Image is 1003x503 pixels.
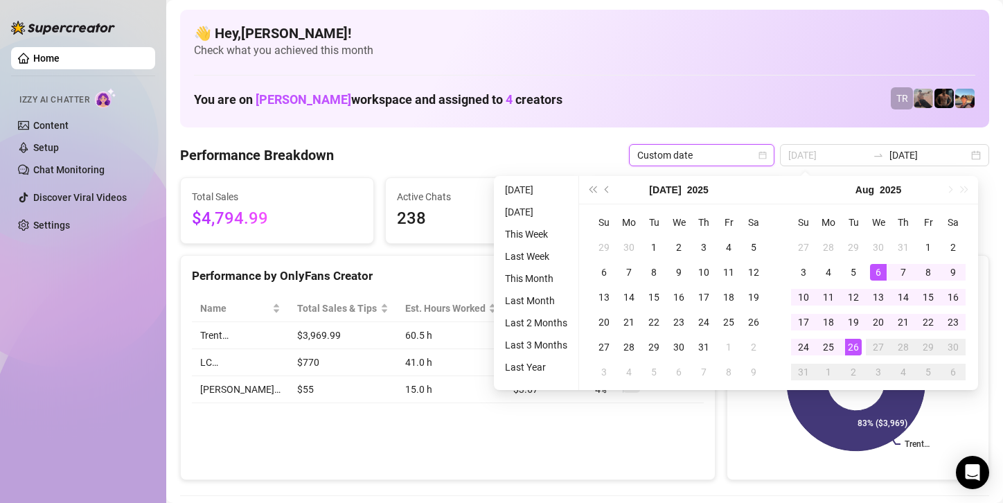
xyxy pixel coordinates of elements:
[716,260,741,285] td: 2025-07-11
[941,360,966,385] td: 2025-09-06
[666,260,691,285] td: 2025-07-09
[33,120,69,131] a: Content
[671,339,687,355] div: 30
[666,285,691,310] td: 2025-07-16
[691,235,716,260] td: 2025-07-03
[816,210,841,235] th: Mo
[791,285,816,310] td: 2025-08-10
[873,150,884,161] span: swap-right
[671,239,687,256] div: 2
[691,260,716,285] td: 2025-07-10
[795,364,812,380] div: 31
[916,310,941,335] td: 2025-08-22
[33,192,127,203] a: Discover Viral Videos
[616,285,641,310] td: 2025-07-14
[289,322,396,349] td: $3,969.99
[895,289,912,306] div: 14
[896,91,908,106] span: TR
[499,226,573,242] li: This Week
[891,210,916,235] th: Th
[585,176,600,204] button: Last year (Control + left)
[695,289,712,306] div: 17
[716,285,741,310] td: 2025-07-18
[870,264,887,281] div: 6
[920,289,937,306] div: 15
[256,92,351,107] span: [PERSON_NAME]
[916,210,941,235] th: Fr
[592,260,616,285] td: 2025-07-06
[499,182,573,198] li: [DATE]
[616,335,641,360] td: 2025-07-28
[791,335,816,360] td: 2025-08-24
[795,314,812,330] div: 17
[791,235,816,260] td: 2025-07-27
[920,239,937,256] div: 1
[666,360,691,385] td: 2025-08-06
[405,301,486,316] div: Est. Hours Worked
[891,360,916,385] td: 2025-09-04
[845,289,862,306] div: 12
[592,285,616,310] td: 2025-07-13
[956,456,989,489] div: Open Intercom Messenger
[745,314,762,330] div: 26
[592,360,616,385] td: 2025-08-03
[506,92,513,107] span: 4
[592,335,616,360] td: 2025-07-27
[889,148,968,163] input: End date
[741,285,766,310] td: 2025-07-19
[397,376,505,403] td: 15.0 h
[841,310,866,335] td: 2025-08-19
[499,337,573,353] li: Last 3 Months
[716,335,741,360] td: 2025-08-01
[845,264,862,281] div: 5
[941,260,966,285] td: 2025-08-09
[816,285,841,310] td: 2025-08-11
[741,360,766,385] td: 2025-08-09
[596,239,612,256] div: 29
[499,359,573,376] li: Last Year
[795,264,812,281] div: 3
[845,314,862,330] div: 19
[920,314,937,330] div: 22
[646,364,662,380] div: 5
[795,239,812,256] div: 27
[841,260,866,285] td: 2025-08-05
[192,189,362,204] span: Total Sales
[600,176,615,204] button: Previous month (PageUp)
[741,335,766,360] td: 2025-08-02
[934,89,954,108] img: Trent
[671,289,687,306] div: 16
[716,210,741,235] th: Fr
[192,349,289,376] td: LC…
[499,315,573,331] li: Last 2 Months
[841,285,866,310] td: 2025-08-12
[945,264,961,281] div: 9
[870,239,887,256] div: 30
[397,189,567,204] span: Active Chats
[621,264,637,281] div: 7
[616,360,641,385] td: 2025-08-04
[649,176,681,204] button: Choose a month
[646,239,662,256] div: 1
[180,145,334,165] h4: Performance Breakdown
[95,88,116,108] img: AI Chatter
[866,360,891,385] td: 2025-09-03
[791,260,816,285] td: 2025-08-03
[695,364,712,380] div: 7
[891,285,916,310] td: 2025-08-14
[895,364,912,380] div: 4
[945,289,961,306] div: 16
[289,349,396,376] td: $770
[192,295,289,322] th: Name
[695,314,712,330] div: 24
[820,289,837,306] div: 11
[33,142,59,153] a: Setup
[895,264,912,281] div: 7
[916,285,941,310] td: 2025-08-15
[499,248,573,265] li: Last Week
[941,235,966,260] td: 2025-08-02
[646,264,662,281] div: 8
[499,292,573,309] li: Last Month
[716,235,741,260] td: 2025-07-04
[297,301,377,316] span: Total Sales & Tips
